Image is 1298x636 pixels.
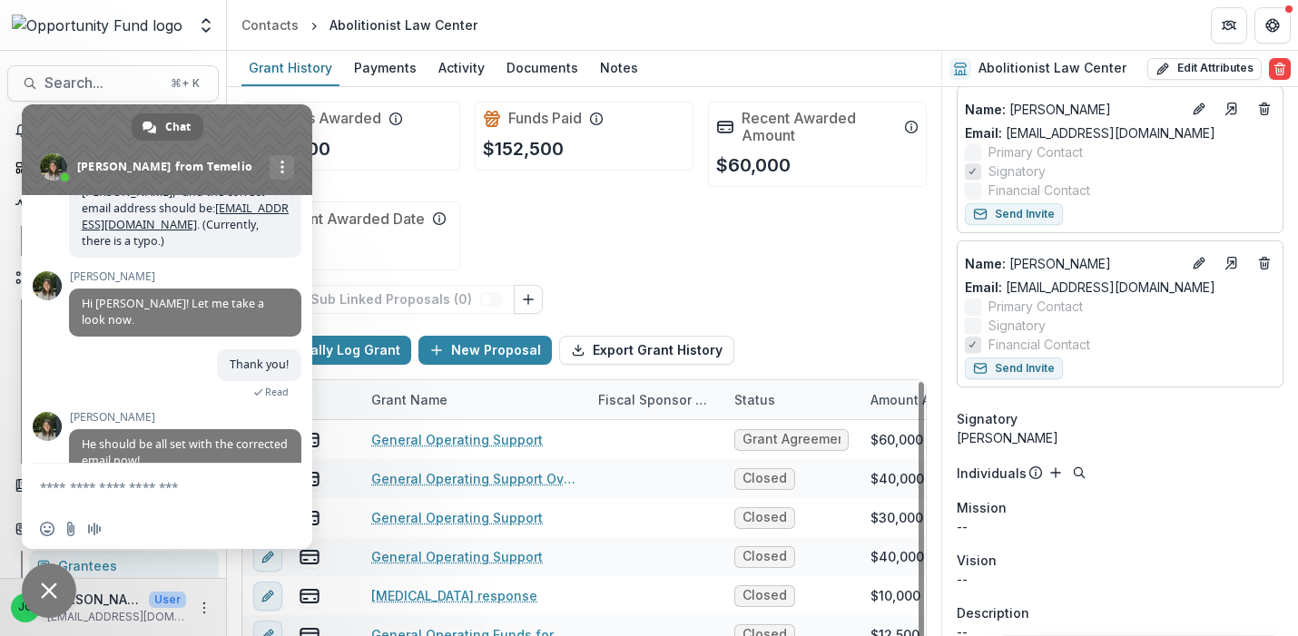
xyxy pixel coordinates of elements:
a: Contacts [234,12,306,38]
p: $152,500 [483,135,564,162]
span: Closed [742,471,787,486]
a: General Operating Support Over Two Years [371,469,576,488]
button: Link Grants [514,285,543,314]
div: Status [723,380,860,419]
span: Signatory [988,161,1046,181]
div: Payments [347,54,424,81]
h2: Funds Paid [508,110,582,127]
button: Send Invite [965,357,1063,379]
div: Jake Goodman [18,602,34,613]
span: Vision [957,551,997,570]
span: Primary Contact [988,297,1083,316]
a: Email: [EMAIL_ADDRESS][DOMAIN_NAME] [965,278,1215,297]
span: Email: [965,279,1002,295]
a: Notes [593,51,645,86]
span: Mission [957,498,1007,517]
div: Notes [593,54,645,81]
div: Grant History [241,54,339,81]
div: [PERSON_NAME] [957,428,1283,447]
span: Name : [965,256,1006,271]
span: Financial Contact [988,181,1090,200]
div: Grantees [58,556,204,575]
a: Email: [EMAIL_ADDRESS][DOMAIN_NAME] [965,123,1215,142]
button: Get Help [1254,7,1291,44]
span: Email: [965,125,1002,141]
nav: breadcrumb [234,12,485,38]
button: Open Contacts [7,514,219,543]
span: Primary Contact [988,142,1083,161]
a: Name: [PERSON_NAME] [965,100,1181,119]
h2: Funds Awarded [275,110,381,127]
button: New Proposal [418,336,552,365]
div: ⌘ + K [167,73,203,93]
a: Go to contact [1217,249,1246,278]
button: Search... [7,65,219,102]
span: Closed [742,510,787,525]
button: Delete [1269,58,1291,80]
button: Deletes [1254,98,1275,120]
button: view-payments [299,546,320,568]
div: Abolitionist Law Center [329,15,477,34]
span: Search... [44,74,160,92]
p: -- [957,570,1283,589]
span: Thank you! [230,357,289,372]
a: [MEDICAL_DATA] response [371,586,537,605]
span: Chat [165,113,191,141]
span: [PERSON_NAME] [69,411,301,424]
button: Edit [1188,98,1210,120]
p: View Sub Linked Proposals ( 0 ) [275,292,479,308]
div: Activity [431,54,492,81]
button: More [193,597,215,619]
p: [EMAIL_ADDRESS][DOMAIN_NAME] [47,609,186,625]
span: Audio message [87,522,102,536]
a: Dashboard [7,152,219,182]
button: Edit Attributes [1147,58,1262,80]
button: Open Activity [7,190,219,219]
div: Fiscal Sponsor Name [587,380,723,419]
button: Open Documents [7,471,219,500]
button: edit [253,582,282,611]
span: [PERSON_NAME] [69,270,301,283]
h2: Recent Awarded Amount [742,110,897,144]
a: General Operating Support [371,508,543,527]
div: Grant Name [360,390,458,409]
div: $10,000 [870,586,920,605]
img: Opportunity Fund logo [12,15,182,36]
div: Chat [132,113,203,141]
button: view-payments [299,585,320,607]
span: Signatory [957,409,1018,428]
div: Amount Awarded [860,390,988,409]
div: Close chat [22,563,76,618]
a: Activity [431,51,492,86]
a: General Operating Support [371,430,543,449]
span: Read [265,386,289,398]
button: Edit [1188,252,1210,274]
div: Contacts [241,15,299,34]
span: Name : [965,102,1006,117]
a: General Operating Support [371,547,543,566]
span: Financial Contact [988,335,1090,354]
span: Signatory [988,316,1046,335]
button: View Sub Linked Proposals (0) [241,285,515,314]
a: Grant History [241,51,339,86]
div: $40,000 [870,469,924,488]
button: Send Invite [965,203,1063,225]
a: Grantees [29,551,219,581]
p: [PERSON_NAME] [965,100,1181,119]
div: Fiscal Sponsor Name [587,390,723,409]
button: Notifications [7,116,219,145]
div: Grant Name [360,380,587,419]
a: Documents [499,51,585,86]
button: edit [253,543,282,572]
div: Amount Awarded [860,380,996,419]
span: Grant Agreement Submitted [742,432,841,447]
h2: Abolitionist Law Center [978,61,1126,76]
button: Open Workflows [7,263,219,292]
p: User [149,592,186,608]
span: Hi [PERSON_NAME]! Let me take a look now. [82,296,264,328]
span: Closed [742,549,787,564]
div: Status [723,390,786,409]
span: Send a file [64,522,78,536]
p: [PERSON_NAME] [965,254,1181,273]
